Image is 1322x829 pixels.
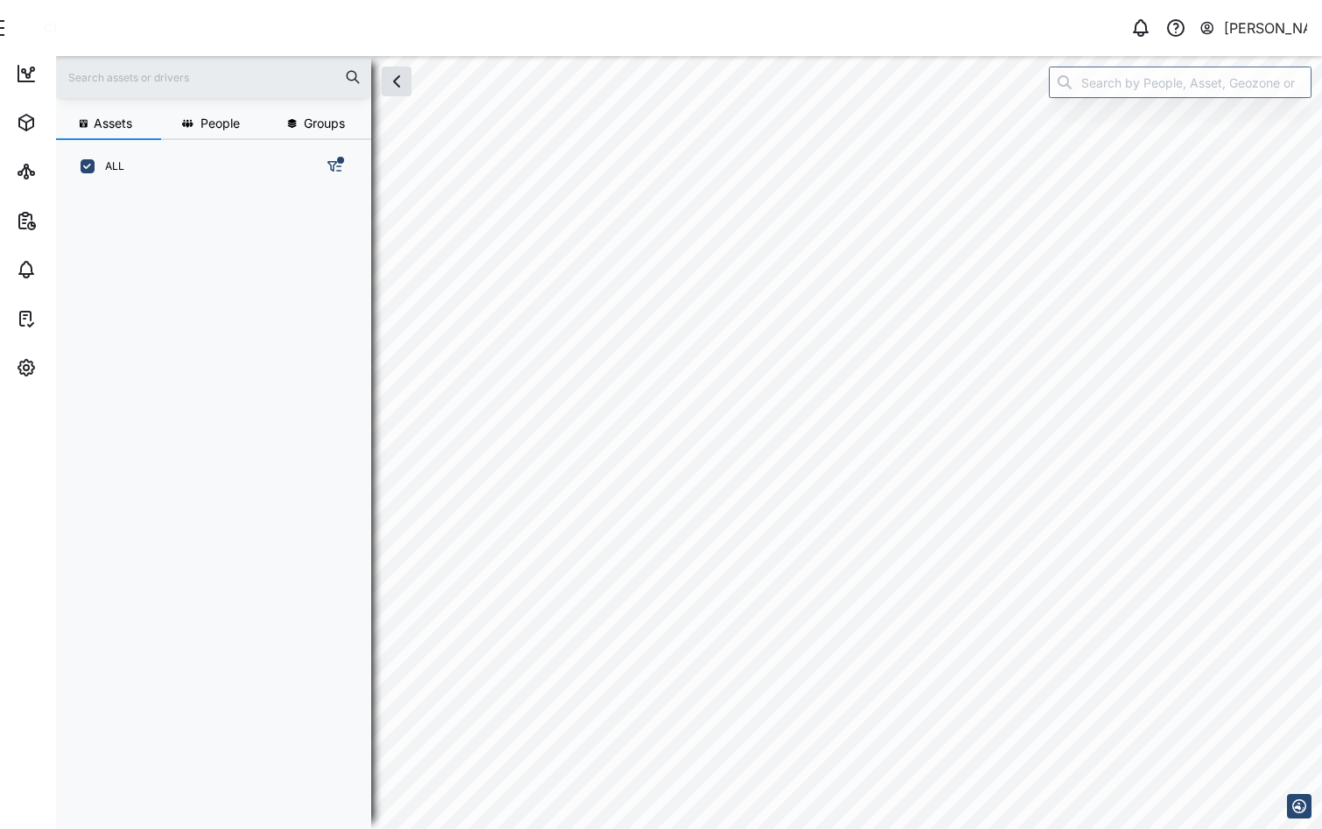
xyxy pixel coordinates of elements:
div: Sites [46,162,88,181]
div: Close [44,18,78,38]
div: Settings [46,358,108,377]
div: Reports [46,211,105,230]
label: ALL [95,159,124,173]
input: Search by People, Asset, Geozone or Place [1049,67,1311,98]
input: Search assets or drivers [67,64,361,90]
canvas: Map [56,56,1322,829]
span: Assets [94,117,132,130]
div: grid [70,187,370,815]
div: Assets [46,113,100,132]
div: Tasks [46,309,94,328]
div: [PERSON_NAME] [1224,18,1308,39]
button: [PERSON_NAME] [1199,16,1308,40]
div: Alarms [46,260,100,279]
span: People [200,117,240,130]
span: Groups [304,117,345,130]
div: Dashboard [46,64,124,83]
